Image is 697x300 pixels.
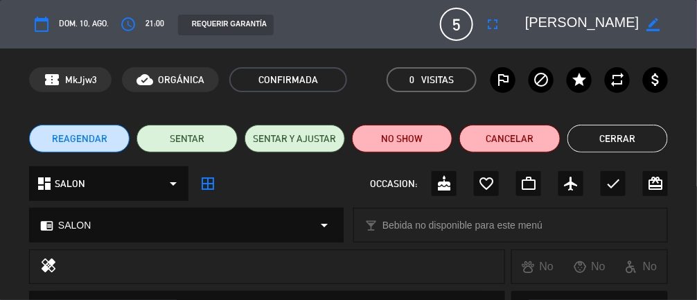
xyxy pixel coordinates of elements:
div: No [512,258,564,276]
i: check [605,175,621,192]
i: border_all [200,175,216,192]
button: fullscreen [480,12,505,37]
span: MkJjw3 [65,72,97,88]
i: attach_money [647,71,664,88]
button: REAGENDAR [29,125,130,152]
i: dashboard [36,175,53,192]
span: OCCASION: [370,176,417,192]
span: SALON [58,218,91,233]
span: 21:00 [145,17,164,31]
i: star [571,71,588,88]
span: 0 [409,72,414,88]
i: favorite_border [478,175,495,192]
button: SENTAR [136,125,237,152]
button: calendar_today [29,12,54,37]
span: 5 [440,8,473,41]
div: No [615,258,667,276]
span: SALON [55,176,85,192]
i: cake [436,175,452,192]
button: SENTAR Y AJUSTAR [245,125,345,152]
i: arrow_drop_down [165,175,182,192]
button: Cancelar [459,125,560,152]
span: dom. 10, ago. [59,17,109,31]
span: REAGENDAR [52,132,107,146]
i: local_bar [364,219,378,232]
i: repeat [609,71,626,88]
i: card_giftcard [647,175,664,192]
i: calendar_today [33,16,50,33]
i: fullscreen [484,16,501,33]
i: arrow_drop_down [316,217,333,233]
i: block [533,71,549,88]
span: confirmation_number [44,71,60,88]
i: border_color [647,18,660,31]
i: access_time [120,16,136,33]
i: outlined_flag [495,71,511,88]
button: access_time [116,12,141,37]
i: airplanemode_active [563,175,579,192]
i: work_outline [520,175,537,192]
button: Cerrar [567,125,668,152]
div: No [564,258,616,276]
i: cloud_done [136,71,153,88]
div: REQUERIR GARANTÍA [178,15,274,35]
button: NO SHOW [352,125,452,152]
span: CONFIRMADA [229,67,347,92]
span: ORGÁNICA [158,72,204,88]
em: Visitas [421,72,454,88]
i: chrome_reader_mode [40,219,53,232]
i: healing [40,257,57,276]
span: Bebida no disponible para este menú [382,218,542,233]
